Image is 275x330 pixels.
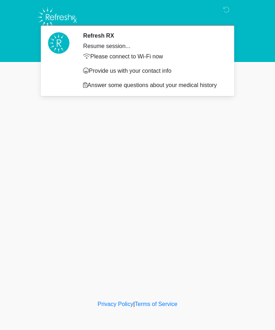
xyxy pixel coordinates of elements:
img: Refresh RX Logo [35,5,79,29]
img: Agent Avatar [48,32,69,54]
p: Provide us with your contact info [83,67,222,75]
a: Privacy Policy [98,301,134,307]
a: Terms of Service [135,301,177,307]
h2: Refresh RX [83,32,222,39]
div: Resume session... [83,42,222,51]
p: Please connect to Wi-Fi now [83,52,222,61]
p: Answer some questions about your medical history [83,81,222,90]
a: | [133,301,135,307]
